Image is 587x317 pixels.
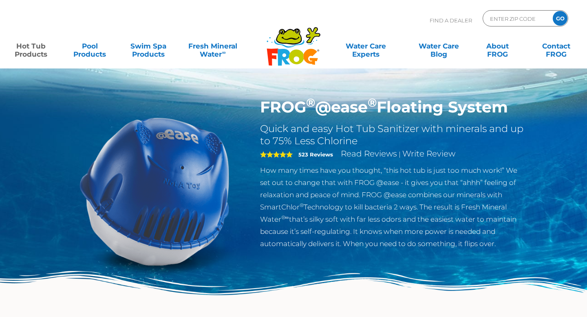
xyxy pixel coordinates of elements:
[399,150,401,158] span: |
[329,38,403,54] a: Water CareExperts
[184,38,241,54] a: Fresh MineralWater∞
[260,98,526,117] h1: FROG @ease Floating System
[126,38,171,54] a: Swim SpaProducts
[260,164,526,250] p: How many times have you thought, “this hot tub is just too much work!” We set out to change that ...
[402,149,455,158] a: Write Review
[61,98,248,284] img: hot-tub-product-atease-system.png
[474,38,520,54] a: AboutFROG
[300,202,304,208] sup: ®
[281,214,289,220] sup: ®∞
[368,95,377,110] sup: ®
[416,38,461,54] a: Water CareBlog
[341,149,397,158] a: Read Reviews
[8,38,54,54] a: Hot TubProducts
[306,95,315,110] sup: ®
[260,151,293,158] span: 5
[298,151,333,158] strong: 523 Reviews
[533,38,579,54] a: ContactFROG
[260,123,526,147] h2: Quick and easy Hot Tub Sanitizer with minerals and up to 75% Less Chlorine
[430,10,472,31] p: Find A Dealer
[262,16,325,66] img: Frog Products Logo
[553,11,567,26] input: GO
[67,38,113,54] a: PoolProducts
[222,49,225,55] sup: ∞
